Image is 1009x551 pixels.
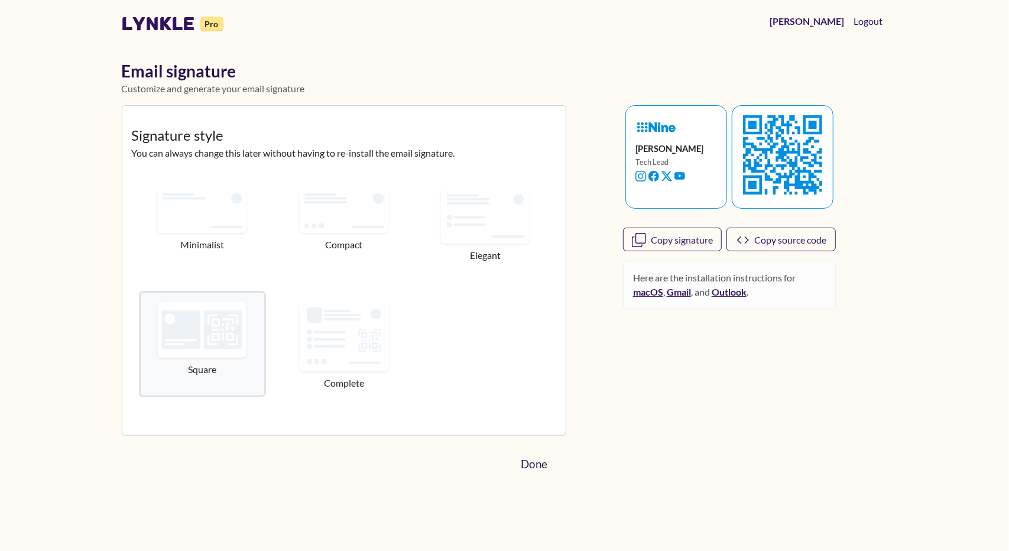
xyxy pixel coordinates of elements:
img: complete [300,300,388,371]
p: You can always change this later without having to re-install the email signature. [132,146,557,160]
button: Copy signature [623,228,722,251]
p: compact [290,238,398,252]
span: Copy signature [651,234,713,245]
div: elegantelegant [415,170,557,282]
button: Logout [849,9,888,33]
img: elegant [441,189,530,244]
div: squaresquare [132,281,274,409]
div: compactcompact [273,170,415,282]
a: Outlook [712,286,747,297]
button: Copy source code [726,228,836,251]
span: Here are the installation instructions for , , and . [633,271,826,299]
p: Customize and generate your email signature [122,82,888,96]
img: square [158,302,246,358]
h2: [PERSON_NAME] [635,144,703,154]
div: completecomplete [273,281,415,409]
p: square [150,362,255,377]
small: Pro [200,17,223,31]
img: minimalist [158,189,246,233]
p: Tech Lead [635,157,703,168]
a: macOS [633,286,663,297]
p: minimalist [148,238,257,252]
legend: Signature style [132,125,557,146]
p: complete [290,376,398,390]
a: Done [511,451,556,478]
p: elegant [431,248,540,262]
span: Copy source code [755,234,827,245]
a: lynkle [122,12,196,35]
img: compact [300,189,388,233]
div: minimalistminimalist [132,170,274,282]
h1: Email signature [122,61,888,82]
a: Gmail [667,286,691,297]
a: [PERSON_NAME] [765,9,849,33]
img: logo [635,115,678,139]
